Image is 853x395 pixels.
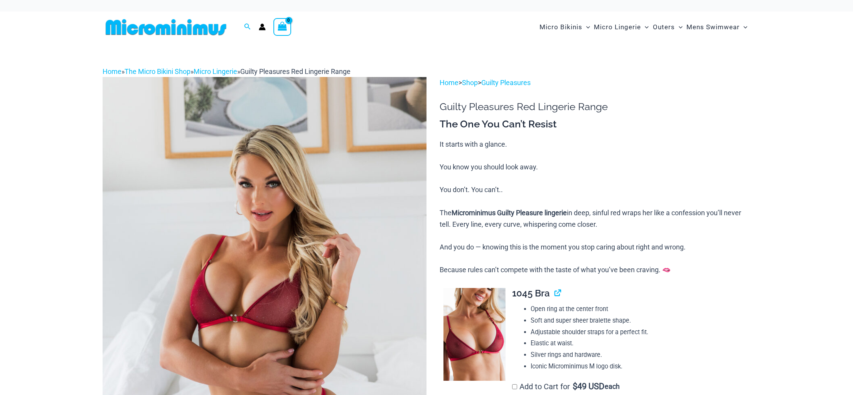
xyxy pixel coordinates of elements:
[536,14,750,40] nav: Site Navigation
[462,79,478,87] a: Shop
[539,17,582,37] span: Micro Bikinis
[194,67,237,75] a: Micro Lingerie
[573,383,604,390] span: 49 USD
[641,17,649,37] span: Menu Toggle
[653,17,675,37] span: Outers
[273,18,291,36] a: View Shopping Cart, empty
[531,303,750,315] li: Open ring at the center front
[531,338,750,349] li: Elastic at waist.
[440,118,750,131] h3: The One You Can’t Resist
[675,17,683,37] span: Menu Toggle
[440,77,750,89] p: > >
[259,23,266,30] a: Account icon link
[594,17,641,37] span: Micro Lingerie
[244,22,251,32] a: Search icon link
[440,101,750,113] h1: Guilty Pleasures Red Lingerie Range
[740,17,747,37] span: Menu Toggle
[512,288,550,299] span: 1045 Bra
[125,67,190,75] a: The Micro Bikini Shop
[103,67,121,75] a: Home
[440,139,750,276] p: It starts with a glance. You know you should look away. You don’t. You can’t.. The in deep, sinfu...
[103,67,351,75] span: » » »
[240,67,351,75] span: Guilty Pleasures Red Lingerie Range
[651,15,684,39] a: OutersMenu ToggleMenu Toggle
[538,15,592,39] a: Micro BikinisMenu ToggleMenu Toggle
[512,384,517,389] input: Add to Cart for$49 USD each
[440,79,459,87] a: Home
[684,15,749,39] a: Mens SwimwearMenu ToggleMenu Toggle
[452,209,567,217] b: Microminimus Guilty Pleasure lingerie
[103,18,229,36] img: MM SHOP LOGO FLAT
[443,288,506,381] img: Guilty Pleasures Red 1045 Bra
[531,349,750,361] li: Silver rings and hardware.
[512,382,620,391] label: Add to Cart for
[605,383,620,390] span: each
[582,17,590,37] span: Menu Toggle
[531,315,750,326] li: Soft and super sheer bralette shape.
[531,326,750,338] li: Adjustable shoulder straps for a perfect fit.
[573,382,577,391] span: $
[481,79,531,87] a: Guilty Pleasures
[531,361,750,372] li: Iconic Microminimus M logo disk.
[686,17,740,37] span: Mens Swimwear
[592,15,651,39] a: Micro LingerieMenu ToggleMenu Toggle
